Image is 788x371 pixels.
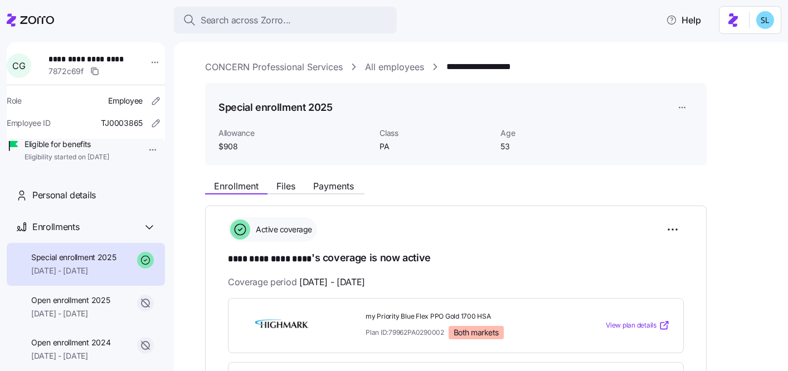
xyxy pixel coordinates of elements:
span: Files [276,182,295,191]
a: All employees [365,60,424,74]
span: my Priority Blue Flex PPO Gold 1700 HSA [366,312,561,321]
img: Highmark BlueCross BlueShield [242,313,322,338]
span: [DATE] - [DATE] [31,265,116,276]
span: Search across Zorro... [201,13,291,27]
span: 53 [500,141,612,152]
span: Enrollment [214,182,259,191]
h1: 's coverage is now active [228,251,684,266]
span: TJ0003865 [101,118,143,129]
span: Personal details [32,188,96,202]
span: Employee [108,95,143,106]
span: Age [500,128,612,139]
span: Plan ID: 79962PA0290002 [366,328,444,337]
span: Both markets [454,328,499,338]
span: PA [380,141,492,152]
span: Role [7,95,22,106]
a: CONCERN Professional Services [205,60,343,74]
span: Enrollments [32,220,79,234]
span: Class [380,128,492,139]
span: Employee ID [7,118,51,129]
span: [DATE] - [DATE] [31,350,110,362]
span: Payments [313,182,354,191]
img: 7c620d928e46699fcfb78cede4daf1d1 [756,11,774,29]
button: Search across Zorro... [174,7,397,33]
span: Coverage period [228,275,365,289]
span: $908 [218,141,371,152]
span: Open enrollment 2025 [31,295,110,306]
span: Help [666,13,701,27]
span: View plan details [606,320,656,331]
span: Eligibility started on [DATE] [25,153,109,162]
a: View plan details [606,320,670,331]
span: Special enrollment 2025 [31,252,116,263]
span: C G [12,61,25,70]
span: [DATE] - [DATE] [299,275,365,289]
span: Allowance [218,128,371,139]
span: [DATE] - [DATE] [31,308,110,319]
span: Active coverage [252,224,312,235]
span: Eligible for benefits [25,139,109,150]
span: Open enrollment 2024 [31,337,110,348]
h1: Special enrollment 2025 [218,100,333,114]
button: Help [657,9,710,31]
span: 7872c69f [48,66,84,77]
